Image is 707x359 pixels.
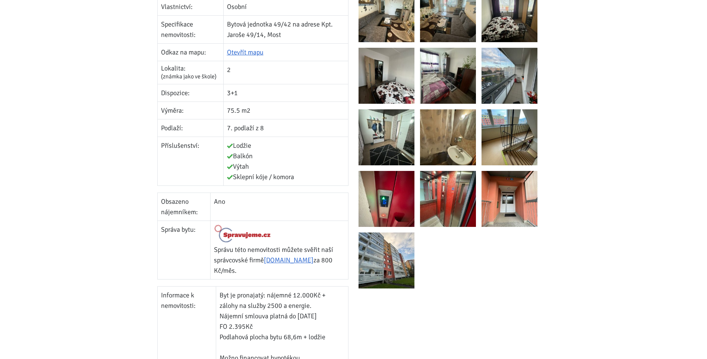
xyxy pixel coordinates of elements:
[161,73,217,80] span: (známka jako ve škole)
[223,84,348,102] td: 3+1
[158,193,211,221] td: Obsazeno nájemníkem:
[214,244,345,276] p: Správu této nemovitosti můžete svěřit naší správcovské firmě za 800 Kč/měs.
[211,193,348,221] td: Ano
[158,61,224,84] td: Lokalita:
[158,221,211,280] td: Správa bytu:
[223,102,348,119] td: 75.5 m2
[223,119,348,137] td: 7. podlaží z 8
[158,102,224,119] td: Výměra:
[223,137,348,185] td: Lodžie Balkón Výtah Sklepní kóje / komora
[223,61,348,84] td: 2
[227,48,263,56] a: Otevřít mapu
[158,119,224,137] td: Podlaží:
[158,84,224,102] td: Dispozice:
[264,256,313,264] a: [DOMAIN_NAME]
[158,137,224,185] td: Příslušenství:
[158,43,224,61] td: Odkaz na mapu:
[158,15,224,43] td: Specifikace nemovitosti:
[214,224,271,243] img: Logo Spravujeme.cz
[223,15,348,43] td: Bytová jednotka 49/42 na adrese Kpt. Jaroše 49/14, Most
